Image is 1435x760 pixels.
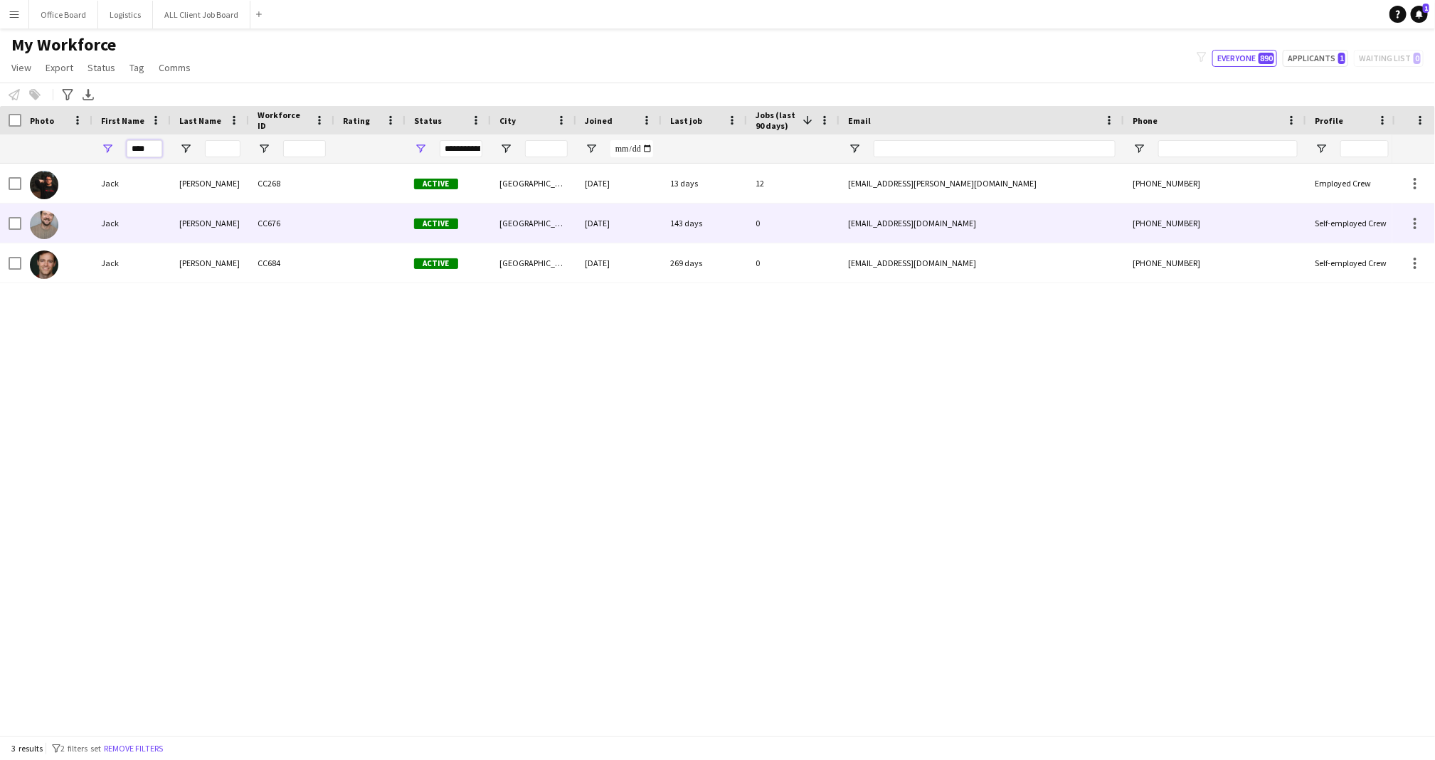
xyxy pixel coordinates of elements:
[171,164,249,203] div: [PERSON_NAME]
[30,211,58,239] img: Jack Simpson
[1411,6,1428,23] a: 1
[499,142,512,155] button: Open Filter Menu
[179,115,221,126] span: Last Name
[1306,204,1397,243] div: Self-employed Crew
[491,243,576,283] div: [GEOGRAPHIC_DATA]
[840,204,1124,243] div: [EMAIL_ADDRESS][DOMAIN_NAME]
[576,164,662,203] div: [DATE]
[11,61,31,74] span: View
[127,140,162,157] input: First Name Filter Input
[1124,164,1306,203] div: [PHONE_NUMBER]
[249,204,334,243] div: CC676
[662,204,747,243] div: 143 days
[585,115,613,126] span: Joined
[414,218,458,229] span: Active
[1340,140,1389,157] input: Profile Filter Input
[756,110,797,131] span: Jobs (last 90 days)
[258,142,270,155] button: Open Filter Menu
[101,142,114,155] button: Open Filter Menu
[82,58,121,77] a: Status
[414,142,427,155] button: Open Filter Menu
[46,61,73,74] span: Export
[249,243,334,283] div: CC684
[491,164,576,203] div: [GEOGRAPHIC_DATA]
[60,743,101,754] span: 2 filters set
[1212,50,1277,67] button: Everyone890
[153,1,250,28] button: ALL Client Job Board
[525,140,568,157] input: City Filter Input
[1124,204,1306,243] div: [PHONE_NUMBER]
[171,243,249,283] div: [PERSON_NAME]
[747,204,840,243] div: 0
[1133,142,1145,155] button: Open Filter Menu
[92,243,171,283] div: Jack
[662,243,747,283] div: 269 days
[414,258,458,269] span: Active
[840,243,1124,283] div: [EMAIL_ADDRESS][DOMAIN_NAME]
[1158,140,1298,157] input: Phone Filter Input
[92,204,171,243] div: Jack
[249,164,334,203] div: CC268
[1259,53,1274,64] span: 890
[1133,115,1158,126] span: Phone
[30,115,54,126] span: Photo
[171,204,249,243] div: [PERSON_NAME]
[1306,164,1397,203] div: Employed Crew
[101,741,166,756] button: Remove filters
[610,140,653,157] input: Joined Filter Input
[92,164,171,203] div: Jack
[874,140,1116,157] input: Email Filter Input
[1338,53,1345,64] span: 1
[585,142,598,155] button: Open Filter Menu
[1315,115,1343,126] span: Profile
[101,115,144,126] span: First Name
[205,140,240,157] input: Last Name Filter Input
[662,164,747,203] div: 13 days
[129,61,144,74] span: Tag
[59,86,76,103] app-action-btn: Advanced filters
[159,61,191,74] span: Comms
[30,250,58,279] img: Jack Whittle
[1315,142,1328,155] button: Open Filter Menu
[670,115,702,126] span: Last job
[414,179,458,189] span: Active
[29,1,98,28] button: Office Board
[491,204,576,243] div: [GEOGRAPHIC_DATA]
[848,115,871,126] span: Email
[283,140,326,157] input: Workforce ID Filter Input
[88,61,115,74] span: Status
[1124,243,1306,283] div: [PHONE_NUMBER]
[576,204,662,243] div: [DATE]
[747,243,840,283] div: 0
[1423,4,1429,13] span: 1
[840,164,1124,203] div: [EMAIL_ADDRESS][PERSON_NAME][DOMAIN_NAME]
[499,115,516,126] span: City
[98,1,153,28] button: Logistics
[1283,50,1348,67] button: Applicants1
[343,115,370,126] span: Rating
[1306,243,1397,283] div: Self-employed Crew
[6,58,37,77] a: View
[30,171,58,199] img: Jack Reeve
[11,34,116,56] span: My Workforce
[124,58,150,77] a: Tag
[848,142,861,155] button: Open Filter Menu
[576,243,662,283] div: [DATE]
[414,115,442,126] span: Status
[179,142,192,155] button: Open Filter Menu
[153,58,196,77] a: Comms
[80,86,97,103] app-action-btn: Export XLSX
[258,110,309,131] span: Workforce ID
[40,58,79,77] a: Export
[747,164,840,203] div: 12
